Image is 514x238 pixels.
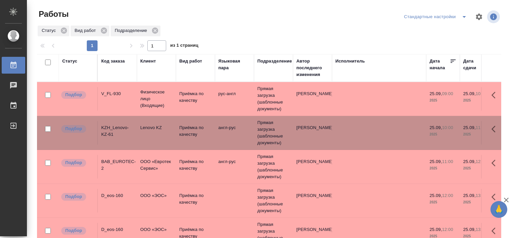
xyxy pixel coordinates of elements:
div: D_eos-160 [101,192,134,199]
p: Физическое лицо (Входящие) [140,89,173,109]
td: Прямая загрузка (шаблонные документы) [254,116,293,150]
p: Подбор [65,125,82,132]
p: 10:00 [442,125,453,130]
p: 25.09, [430,227,442,232]
p: 25.09, [430,91,442,96]
p: Подбор [65,193,82,200]
div: Статус [38,26,69,36]
td: [PERSON_NAME] [293,189,332,212]
div: Клиент [140,58,156,65]
p: Приёмка по качеству [179,124,212,138]
p: Приёмка по качеству [179,90,212,104]
td: англ-рус [215,155,254,178]
p: 25.09, [463,193,476,198]
p: ООО «Евротек Сервис» [140,158,173,172]
div: Автор последнего изменения [296,58,329,78]
p: 12:00 [442,227,453,232]
p: 2025 [430,165,456,172]
span: из 1 страниц [170,41,198,51]
div: split button [402,11,471,22]
p: 2025 [430,131,456,138]
div: KZH_Lenovo-KZ-61 [101,124,134,138]
div: Можно подбирать исполнителей [61,158,94,167]
p: ООО «ЭОС» [140,226,173,233]
p: Приёмка по качеству [179,192,212,206]
td: [PERSON_NAME] [293,87,332,111]
button: 🙏 [490,201,507,218]
p: 12:00 [442,193,453,198]
td: Прямая загрузка (шаблонные документы) [254,82,293,116]
p: 12:00 [476,159,487,164]
div: Языковая пара [218,58,251,71]
span: 🙏 [493,202,505,216]
div: Статус [62,58,77,65]
td: рус-англ [215,87,254,111]
button: Здесь прячутся важные кнопки [487,121,504,137]
td: [PERSON_NAME] [293,121,332,145]
div: BAB_EUROTEC-2 [101,158,134,172]
p: ООО «ЭОС» [140,192,173,199]
div: Вид работ [71,26,109,36]
div: Подразделение [257,58,292,65]
p: Вид работ [75,27,98,34]
div: Можно подбирать исполнителей [61,226,94,235]
span: Настроить таблицу [471,9,487,25]
p: Подбор [65,91,82,98]
div: Исполнитель [335,58,365,65]
p: Приёмка по качеству [179,158,212,172]
td: Прямая загрузка (шаблонные документы) [254,184,293,217]
button: Здесь прячутся важные кнопки [487,87,504,103]
p: 25.09, [430,125,442,130]
div: Дата начала [430,58,450,71]
td: [PERSON_NAME] [293,155,332,178]
p: Подбор [65,227,82,234]
span: Работы [37,9,69,19]
p: 25.09, [463,159,476,164]
p: 13:00 [476,227,487,232]
button: Здесь прячутся важные кнопки [487,155,504,171]
div: D_eos-160 [101,226,134,233]
div: V_FL-930 [101,90,134,97]
div: Вид работ [179,58,202,65]
p: 10:00 [476,91,487,96]
p: 25.09, [430,193,442,198]
span: Посмотреть информацию [487,10,501,23]
p: 2025 [430,199,456,206]
td: англ-рус [215,121,254,145]
div: Можно подбирать исполнителей [61,192,94,201]
p: 2025 [430,97,456,104]
p: 09:00 [442,91,453,96]
p: 13:00 [476,193,487,198]
button: Здесь прячутся важные кнопки [487,189,504,205]
p: 25.09, [463,91,476,96]
div: Можно подбирать исполнителей [61,124,94,133]
p: Lenovo KZ [140,124,173,131]
p: 2025 [463,131,490,138]
div: Подразделение [111,26,160,36]
p: Подбор [65,159,82,166]
p: 2025 [463,199,490,206]
div: Дата сдачи [463,58,483,71]
p: Подразделение [115,27,149,34]
div: Можно подбирать исполнителей [61,90,94,100]
div: Код заказа [101,58,125,65]
p: Статус [42,27,58,34]
p: 11:00 [476,125,487,130]
p: 2025 [463,165,490,172]
p: 25.09, [430,159,442,164]
p: 25.09, [463,125,476,130]
td: Прямая загрузка (шаблонные документы) [254,150,293,184]
p: 25.09, [463,227,476,232]
p: 11:00 [442,159,453,164]
p: 2025 [463,97,490,104]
